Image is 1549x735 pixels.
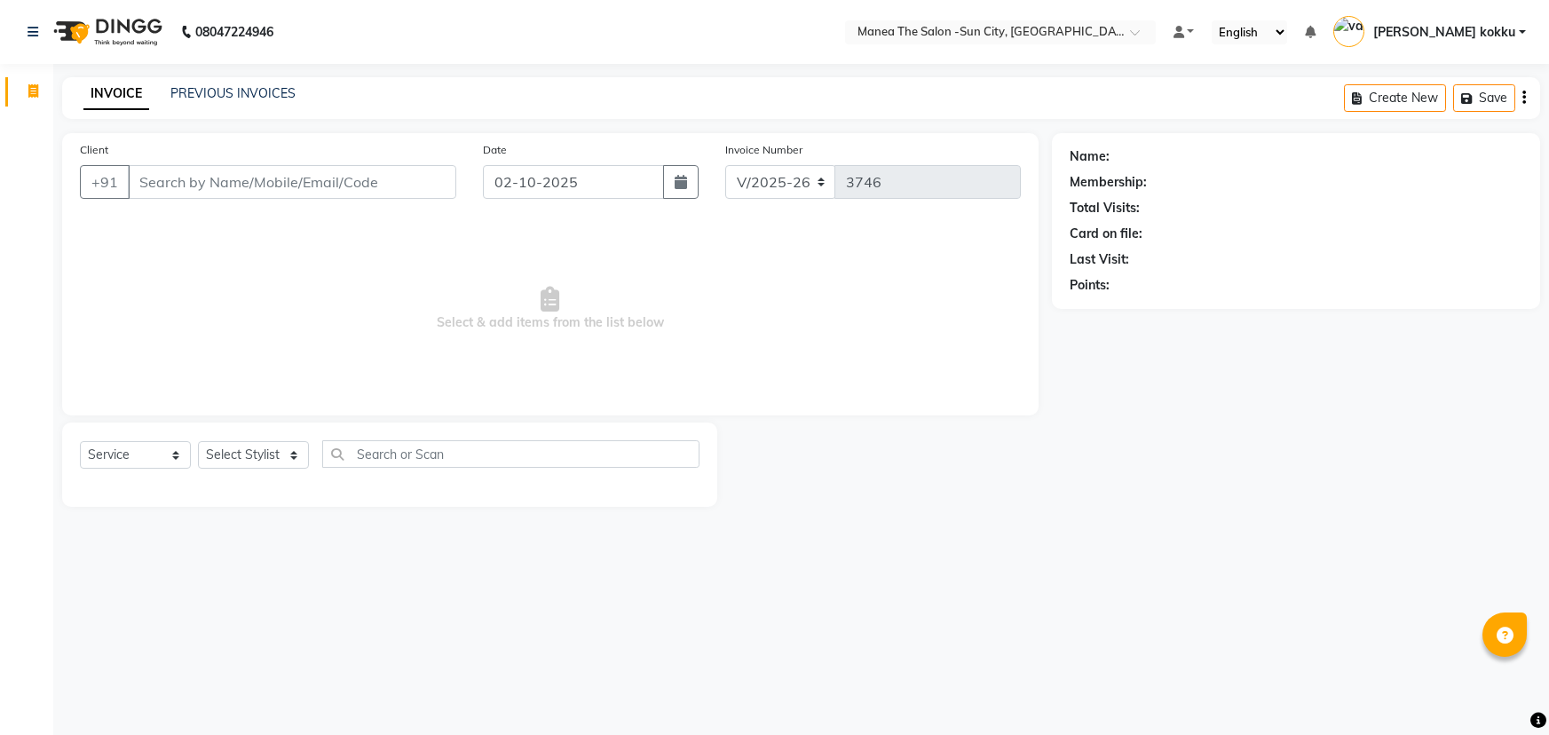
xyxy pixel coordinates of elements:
div: Points: [1070,276,1110,295]
a: PREVIOUS INVOICES [170,85,296,101]
label: Invoice Number [725,142,802,158]
div: Last Visit: [1070,250,1129,269]
iframe: chat widget [1474,664,1531,717]
button: Create New [1344,84,1446,112]
div: Name: [1070,147,1110,166]
input: Search or Scan [322,440,699,468]
button: Save [1453,84,1515,112]
label: Date [483,142,507,158]
input: Search by Name/Mobile/Email/Code [128,165,456,199]
div: Card on file: [1070,225,1142,243]
span: [PERSON_NAME] kokku [1373,23,1515,42]
div: Total Visits: [1070,199,1140,217]
b: 08047224946 [195,7,273,57]
span: Select & add items from the list below [80,220,1021,398]
button: +91 [80,165,130,199]
img: logo [45,7,167,57]
label: Client [80,142,108,158]
div: Membership: [1070,173,1147,192]
img: vamsi kokku [1333,16,1364,47]
a: INVOICE [83,78,149,110]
